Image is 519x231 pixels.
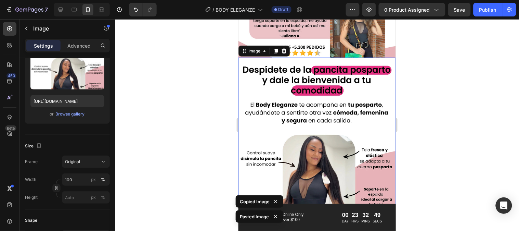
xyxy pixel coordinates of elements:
p: Copied Image [240,198,270,205]
span: BODY ELEGANZE [216,6,255,13]
p: Settings [34,42,53,49]
img: preview-image [30,46,104,89]
label: Height [25,194,38,200]
p: Pasted Image [240,213,269,220]
div: px [91,177,96,183]
div: Size [25,142,43,151]
span: / [213,6,215,13]
span: 0 product assigned [385,6,430,13]
span: Draft [278,7,289,13]
div: px [91,194,96,200]
p: Advanced [67,42,91,49]
div: 450 [7,73,16,78]
input: px% [62,173,110,186]
button: % [89,175,98,184]
button: Browse gallery [55,111,85,118]
label: Frame [25,159,38,165]
span: Original [65,159,80,165]
div: Browse gallery [56,111,85,117]
input: https://example.com/image.jpg [30,95,104,107]
p: 7 [45,5,48,14]
input: px% [62,191,110,204]
span: Save [454,7,465,13]
button: px [99,193,107,202]
p: Image [33,24,91,33]
button: Original [62,156,110,168]
div: % [101,177,105,183]
button: Save [448,3,471,16]
button: 7 [3,3,51,16]
label: Width [25,177,36,183]
div: Beta [5,125,16,131]
div: Open Intercom Messenger [496,197,512,214]
div: Shape [25,217,37,223]
div: % [101,194,105,200]
button: % [89,193,98,202]
div: Undo/Redo [129,3,157,16]
span: or [50,110,54,118]
div: Publish [479,6,496,13]
button: px [99,175,107,184]
iframe: Design area [238,19,396,231]
button: 0 product assigned [379,3,445,16]
button: Publish [473,3,502,16]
